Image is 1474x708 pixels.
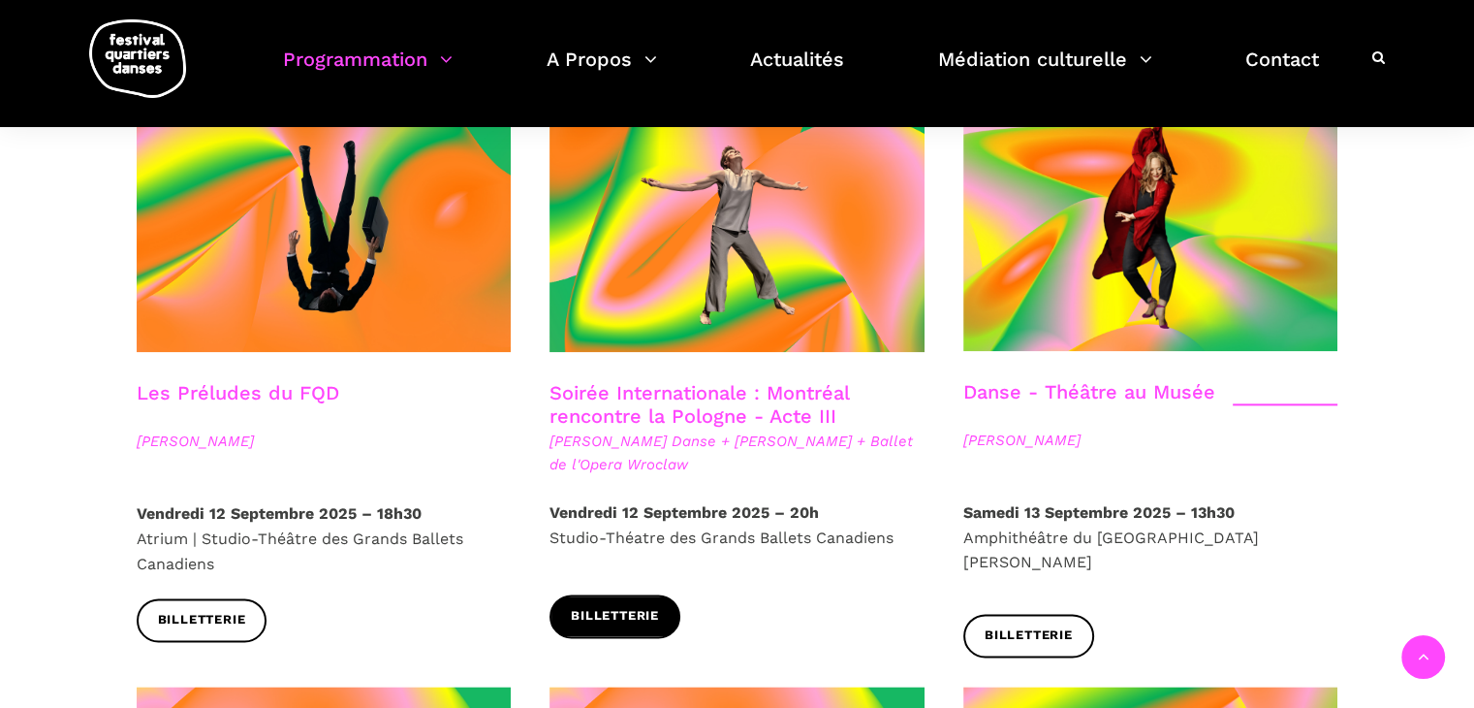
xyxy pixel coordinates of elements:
[963,503,1235,522] strong: Samedi 13 Septembre 2025 – 13h30
[938,43,1152,100] a: Médiation culturelle
[137,501,512,576] p: Atrium | Studio-Théâtre des Grands Ballets Canadiens
[571,606,659,627] span: Billetterie
[549,381,849,428] a: Soirée Internationale : Montréal rencontre la Pologne - Acte III
[963,429,1338,452] span: [PERSON_NAME]
[963,380,1215,403] a: Danse - Théâtre au Musée
[549,595,680,638] a: Billetterie
[283,43,453,100] a: Programmation
[549,500,925,550] p: Studio-Théatre des Grands Ballets Canadiens
[549,503,819,522] strong: Vendredi 12 Septembre 2025 – 20h
[1245,43,1319,100] a: Contact
[985,626,1073,646] span: Billetterie
[547,43,657,100] a: A Propos
[963,500,1338,575] p: Amphithéâtre du [GEOGRAPHIC_DATA][PERSON_NAME]
[750,43,844,100] a: Actualités
[137,504,422,523] strong: Vendredi 12 Septembre 2025 – 18h30
[137,598,267,642] a: Billetterie
[137,381,339,404] a: Les Préludes du FQD
[137,430,512,453] span: [PERSON_NAME]
[89,19,186,98] img: logo-fqd-med
[549,430,925,476] span: [PERSON_NAME] Danse + [PERSON_NAME] + Ballet de l'Opera Wroclaw
[158,610,246,630] span: Billetterie
[963,614,1094,658] a: Billetterie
